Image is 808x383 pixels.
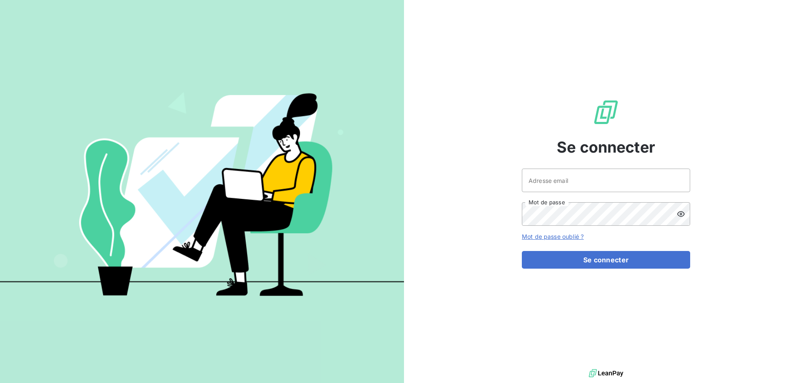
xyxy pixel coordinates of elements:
img: Logo LeanPay [593,99,619,126]
a: Mot de passe oublié ? [522,233,584,240]
button: Se connecter [522,251,690,269]
img: logo [589,367,623,380]
span: Se connecter [557,136,655,158]
input: placeholder [522,169,690,192]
